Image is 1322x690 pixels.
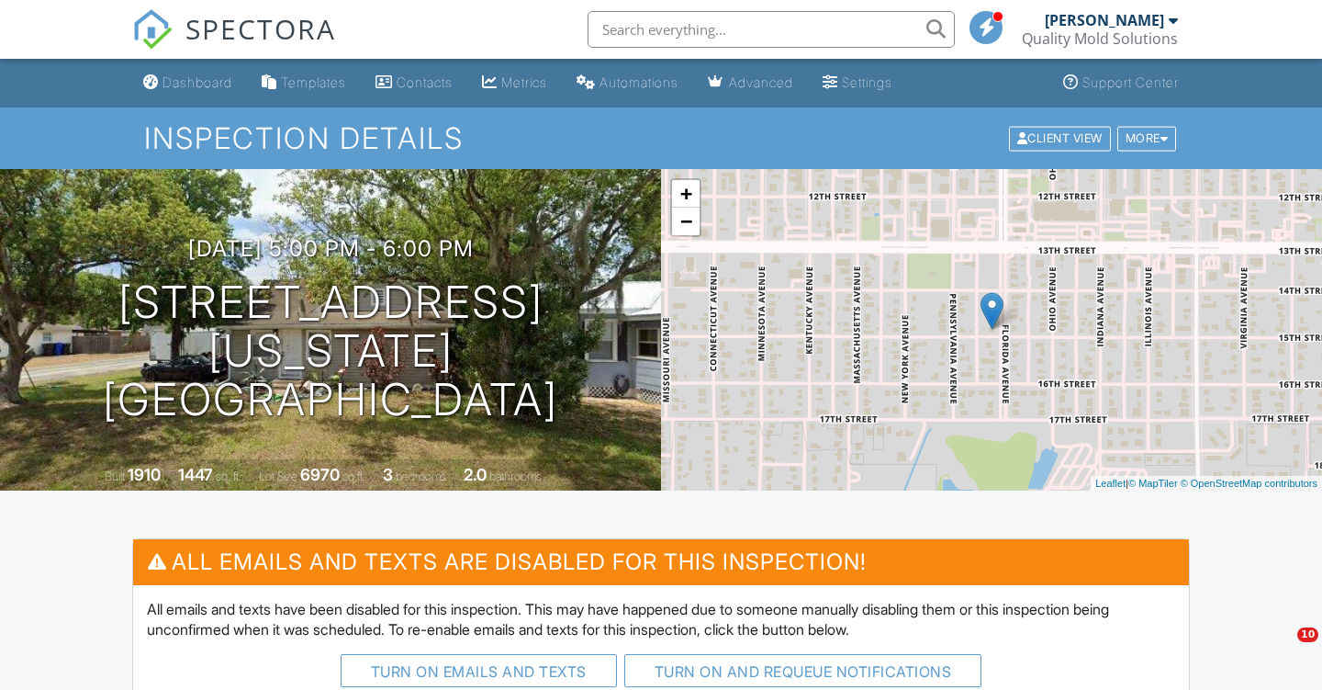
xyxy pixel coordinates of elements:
h3: All emails and texts are disabled for this inspection! [133,539,1189,584]
span: sq.ft. [342,469,365,483]
a: Automations (Basic) [569,66,686,100]
p: All emails and texts have been disabled for this inspection. This may have happened due to someon... [147,599,1175,640]
div: Automations [599,74,678,90]
span: sq. ft. [216,469,241,483]
a: © MapTiler [1128,478,1178,489]
div: 2.0 [464,465,487,484]
input: Search everything... [588,11,955,48]
iframe: Intercom live chat [1260,628,1304,672]
div: Support Center [1082,74,1179,90]
button: Turn on and Requeue Notifications [624,654,982,687]
span: bedrooms [396,469,446,483]
span: SPECTORA [185,9,336,48]
span: Built [105,469,125,483]
a: Settings [815,66,900,100]
div: 1447 [178,465,213,484]
div: Metrics [501,74,547,90]
a: Leaflet [1095,478,1126,489]
a: Support Center [1056,66,1186,100]
h1: Inspection Details [144,122,1178,154]
div: 1910 [128,465,161,484]
a: SPECTORA [132,25,336,63]
div: Client View [1009,126,1111,151]
div: Contacts [397,74,453,90]
a: Contacts [368,66,460,100]
a: Dashboard [136,66,240,100]
a: Advanced [700,66,801,100]
div: Dashboard [162,74,232,90]
div: Quality Mold Solutions [1022,29,1178,48]
a: Metrics [475,66,555,100]
h3: [DATE] 5:00 pm - 6:00 pm [188,236,474,261]
span: Lot Size [259,469,297,483]
h1: [STREET_ADDRESS][US_STATE] [GEOGRAPHIC_DATA] [29,278,632,424]
a: Templates [254,66,353,100]
a: Client View [1007,130,1115,144]
div: Advanced [729,74,793,90]
div: More [1117,126,1177,151]
a: Zoom in [672,180,700,208]
div: Settings [842,74,892,90]
div: [PERSON_NAME] [1045,11,1164,29]
img: The Best Home Inspection Software - Spectora [132,9,173,50]
span: 10 [1297,628,1318,642]
div: Templates [281,74,346,90]
div: 6970 [300,465,340,484]
div: | [1091,476,1322,492]
a: Zoom out [672,208,700,235]
div: 3 [383,465,393,484]
a: © OpenStreetMap contributors [1181,478,1317,489]
span: bathrooms [489,469,542,483]
button: Turn on emails and texts [341,654,617,687]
